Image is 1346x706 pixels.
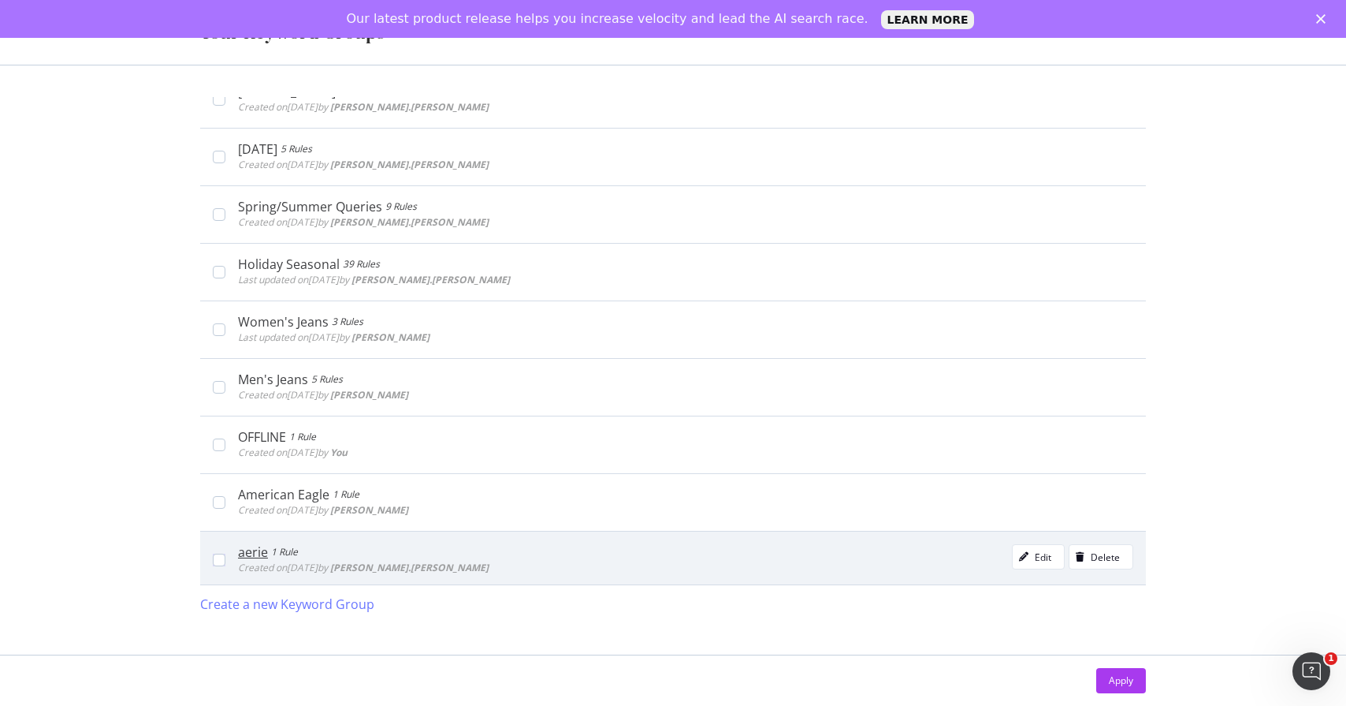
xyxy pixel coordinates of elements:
[1091,551,1120,564] div: Delete
[238,561,489,574] span: Created on [DATE] by
[200,585,374,623] button: Create a new Keyword Group
[330,561,489,574] b: [PERSON_NAME].[PERSON_NAME]
[330,446,348,459] b: You
[238,273,510,286] span: Last updated on [DATE] by
[1096,668,1146,693] button: Apply
[271,544,298,560] div: 1 Rule
[1316,14,1332,24] div: Close
[238,388,408,402] span: Created on [DATE] by
[238,215,489,229] span: Created on [DATE] by
[351,273,510,286] b: [PERSON_NAME].[PERSON_NAME]
[332,314,363,330] div: 3 Rules
[238,544,268,560] div: aerie
[881,10,975,29] a: LEARN MORE
[238,372,308,387] div: Men's Jeans
[289,429,316,445] div: 1 Rule
[238,487,329,502] div: American Eagle
[238,446,348,459] span: Created on [DATE] by
[238,199,382,215] div: Spring/Summer Queries
[351,331,429,344] b: [PERSON_NAME]
[1292,652,1330,690] iframe: Intercom live chat
[330,100,489,114] b: [PERSON_NAME].[PERSON_NAME]
[1069,544,1133,570] button: Delete
[281,141,312,157] div: 5 Rules
[238,503,408,517] span: Created on [DATE] by
[347,11,868,27] div: Our latest product release helps you increase velocity and lead the AI search race.
[238,100,489,114] span: Created on [DATE] by
[238,158,489,171] span: Created on [DATE] by
[1035,551,1051,564] div: Edit
[1109,674,1133,687] div: Apply
[238,331,429,344] span: Last updated on [DATE] by
[238,429,286,445] div: OFFLINE
[1012,544,1065,570] button: Edit
[330,215,489,229] b: [PERSON_NAME].[PERSON_NAME]
[238,314,329,330] div: Women's Jeans
[1325,652,1337,665] span: 1
[200,596,374,614] div: Create a new Keyword Group
[311,372,343,387] div: 5 Rules
[330,503,408,517] b: [PERSON_NAME]
[238,256,340,272] div: Holiday Seasonal
[385,199,417,215] div: 9 Rules
[238,141,277,157] div: [DATE]
[333,487,359,502] div: 1 Rule
[343,256,380,272] div: 39 Rules
[330,388,408,402] b: [PERSON_NAME]
[330,158,489,171] b: [PERSON_NAME].[PERSON_NAME]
